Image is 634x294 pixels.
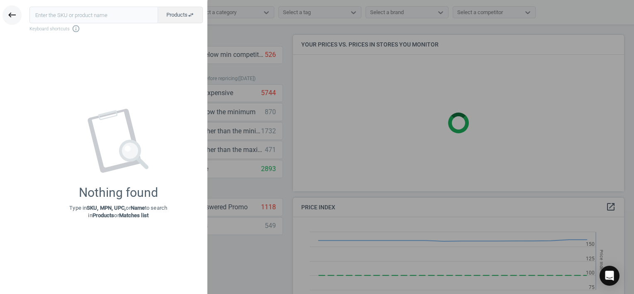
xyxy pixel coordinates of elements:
i: swap_horiz [188,12,194,18]
span: Keyboard shortcuts [29,24,203,33]
button: Productsswap_horiz [158,7,203,23]
i: keyboard_backspace [7,10,17,20]
input: Enter the SKU or product name [29,7,158,23]
strong: Matches list [119,212,149,218]
i: info_outline [72,24,80,33]
button: keyboard_backspace [2,5,22,25]
div: Nothing found [79,185,158,200]
strong: Products [93,212,115,218]
span: Products [166,11,194,19]
p: Type in or to search in or [69,204,167,219]
strong: Name [131,205,145,211]
strong: SKU, MPN, UPC, [87,205,126,211]
div: Open Intercom Messenger [600,266,619,286]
